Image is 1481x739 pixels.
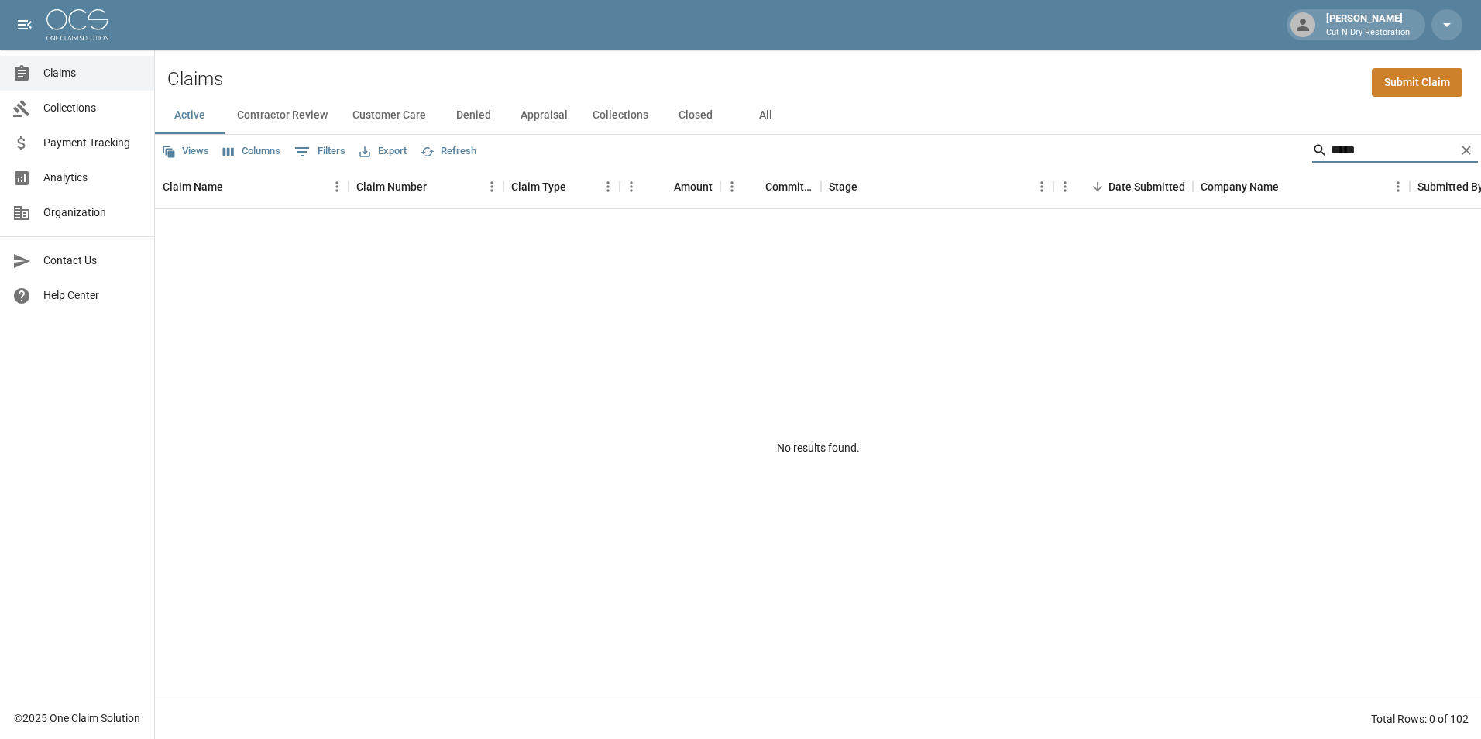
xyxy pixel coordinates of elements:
[1053,165,1193,208] div: Date Submitted
[43,205,142,221] span: Organization
[857,176,879,198] button: Sort
[744,176,765,198] button: Sort
[9,9,40,40] button: open drawer
[1312,138,1478,166] div: Search
[480,175,503,198] button: Menu
[1030,175,1053,198] button: Menu
[417,139,480,163] button: Refresh
[163,165,223,208] div: Claim Name
[167,68,223,91] h2: Claims
[1201,165,1279,208] div: Company Name
[356,139,411,163] button: Export
[1053,175,1077,198] button: Menu
[580,97,661,134] button: Collections
[14,710,140,726] div: © 2025 One Claim Solution
[46,9,108,40] img: ocs-logo-white-transparent.png
[661,97,730,134] button: Closed
[503,165,620,208] div: Claim Type
[43,287,142,304] span: Help Center
[290,139,349,164] button: Show filters
[596,175,620,198] button: Menu
[720,175,744,198] button: Menu
[829,165,857,208] div: Stage
[427,176,448,198] button: Sort
[155,97,1481,134] div: dynamic tabs
[652,176,674,198] button: Sort
[155,209,1481,687] div: No results found.
[1455,139,1478,162] button: Clear
[1372,68,1462,97] a: Submit Claim
[1193,165,1410,208] div: Company Name
[730,97,800,134] button: All
[340,97,438,134] button: Customer Care
[325,175,349,198] button: Menu
[720,165,821,208] div: Committed Amount
[1371,711,1469,727] div: Total Rows: 0 of 102
[43,135,142,151] span: Payment Tracking
[620,165,720,208] div: Amount
[1087,176,1108,198] button: Sort
[43,253,142,269] span: Contact Us
[155,165,349,208] div: Claim Name
[438,97,508,134] button: Denied
[620,175,643,198] button: Menu
[508,97,580,134] button: Appraisal
[223,176,245,198] button: Sort
[219,139,284,163] button: Select columns
[43,65,142,81] span: Claims
[225,97,340,134] button: Contractor Review
[511,165,566,208] div: Claim Type
[674,165,713,208] div: Amount
[1387,175,1410,198] button: Menu
[43,170,142,186] span: Analytics
[155,97,225,134] button: Active
[1279,176,1301,198] button: Sort
[158,139,213,163] button: Views
[349,165,503,208] div: Claim Number
[1320,11,1416,39] div: [PERSON_NAME]
[1108,165,1185,208] div: Date Submitted
[1326,26,1410,40] p: Cut N Dry Restoration
[43,100,142,116] span: Collections
[821,165,1053,208] div: Stage
[566,176,588,198] button: Sort
[765,165,813,208] div: Committed Amount
[356,165,427,208] div: Claim Number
